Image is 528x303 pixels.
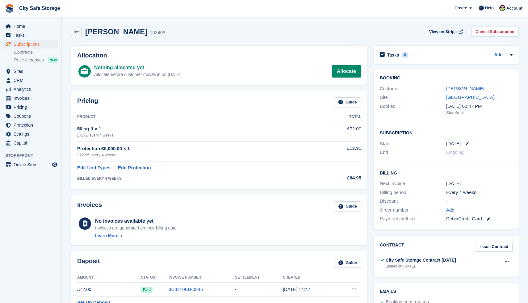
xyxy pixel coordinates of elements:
[446,198,513,205] div: -
[446,180,513,187] div: [DATE]
[95,233,118,239] div: Learn More
[77,133,316,138] div: £72.00 every 4 weeks
[380,198,446,205] div: Discount
[446,95,494,100] a: [GEOGRAPHIC_DATA]
[283,273,336,283] th: Created
[235,273,283,283] th: Settlement
[332,65,361,78] a: Allocate
[5,4,14,13] img: stora-icon-8386f47178a22dfd0bd8f6a31ec36ba5ce8667c1dd55bd0f319d3a0aa187defe.svg
[169,273,235,283] th: Invoice Number
[380,149,446,156] div: End
[77,283,141,297] td: £72.00
[14,67,51,76] span: Sites
[380,94,446,101] div: Site
[95,217,178,225] div: No invoices available yet
[14,31,51,40] span: Tasks
[77,52,361,59] h2: Allocation
[77,125,316,133] div: 50 sq ft × 1
[476,242,513,252] a: Issue Contract
[14,76,51,85] span: CRM
[118,164,151,171] a: Edit Protection
[380,140,446,147] div: Start
[446,103,513,110] div: [DATE] 02:47 PM
[380,242,404,252] h2: Contract
[14,85,51,94] span: Analytics
[141,273,169,283] th: Status
[429,29,457,35] span: View on Stripe
[3,160,58,169] a: menu
[380,129,513,136] h2: Subscription
[14,130,51,138] span: Settings
[485,5,494,11] span: Help
[14,160,51,169] span: Online Store
[14,40,51,48] span: Subscriptions
[380,215,446,222] div: Payment method
[387,52,399,58] h2: Tasks
[14,49,58,55] a: Contracts
[316,141,361,162] td: £12.95
[77,201,102,212] h2: Invoices
[494,52,503,59] a: Add
[3,40,58,48] a: menu
[3,139,58,147] a: menu
[14,103,51,112] span: Pricing
[169,287,203,292] a: 3C8310EB-0845
[3,103,58,112] a: menu
[14,112,51,120] span: Coupons
[446,149,464,155] span: Ongoing
[150,29,165,36] div: 103405
[77,164,111,171] a: Edit Unit Types
[48,57,58,63] div: NEW
[283,287,310,292] time: 2025-08-25 13:47:24 UTC
[3,31,58,40] a: menu
[316,175,361,182] div: £84.95
[3,112,58,120] a: menu
[455,5,467,11] span: Create
[77,112,316,122] th: Product
[380,207,446,214] div: Order number
[14,22,51,31] span: Home
[141,287,153,293] span: Paid
[316,112,361,122] th: Total
[334,258,361,268] a: Guide
[77,273,141,283] th: Amount
[380,180,446,187] div: Next invoice
[316,122,361,141] td: £72.00
[3,22,58,31] a: menu
[77,145,316,152] div: Protection £5,000.00 × 1
[14,139,51,147] span: Capital
[3,67,58,76] a: menu
[51,161,58,168] a: Preview store
[380,289,513,294] h2: Emails
[386,263,456,269] div: Signed on [DATE]
[14,94,51,103] span: Invoices
[235,283,283,297] td: -
[77,97,98,107] h2: Pricing
[380,103,446,116] div: Booked
[380,85,446,92] div: Customer
[77,176,316,181] div: BILLED EVERY 4 WEEKS
[446,110,513,116] div: Storefront
[427,27,464,37] a: View on Stripe
[3,121,58,129] a: menu
[6,153,61,159] span: Storefront
[334,97,361,107] a: Guide
[334,201,361,212] a: Guide
[94,64,181,71] div: Nothing allocated yet
[402,52,409,58] div: 0
[3,94,58,103] a: menu
[446,207,455,214] a: Add
[446,189,513,196] div: Every 4 weeks
[14,57,58,63] a: Price increases NEW
[3,130,58,138] a: menu
[446,215,513,222] div: Debit/Credit Card
[471,27,519,37] a: Cancel Subscription
[77,152,316,158] div: £12.95 every 4 weeks
[3,76,58,85] a: menu
[3,85,58,94] a: menu
[17,3,62,13] a: City Safe Storage
[94,71,181,78] div: Allocate before customer moves in on [DATE]
[85,27,147,36] h2: [PERSON_NAME]
[380,189,446,196] div: Billing period
[446,140,461,147] time: 2025-08-27 00:00:00 UTC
